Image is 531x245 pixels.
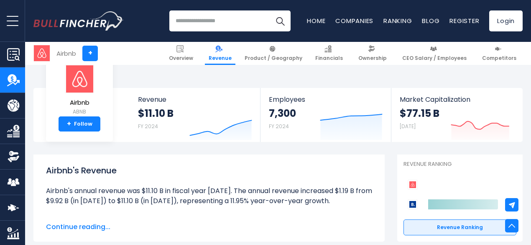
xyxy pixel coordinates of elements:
img: Bullfincher logo [33,11,124,31]
span: Competitors [482,55,516,62]
strong: $11.10 B [138,107,174,120]
a: Financials [311,42,347,65]
a: Blog [422,16,439,25]
a: Competitors [478,42,520,65]
img: Airbnb competitors logo [408,180,418,190]
a: CEO Salary / Employees [398,42,470,65]
a: Overview [165,42,197,65]
a: Revenue $11.10 B FY 2024 [130,88,260,142]
span: Revenue [138,95,252,103]
span: Overview [169,55,193,62]
img: ABNB logo [34,45,50,61]
a: + [82,46,98,61]
a: Home [307,16,325,25]
a: +Follow [59,116,100,132]
a: Companies [335,16,373,25]
a: Revenue [205,42,235,65]
a: Go to homepage [33,11,123,31]
a: Airbnb ABNB [64,64,94,117]
span: CEO Salary / Employees [402,55,467,62]
a: Revenue Ranking [403,219,516,235]
p: Revenue Ranking [403,161,516,168]
a: Ownership [355,42,391,65]
strong: 7,300 [269,107,296,120]
small: [DATE] [400,123,416,130]
span: Ownership [358,55,387,62]
button: Search [270,10,291,31]
div: Airbnb [56,49,76,58]
strong: + [67,120,71,128]
img: ABNB logo [65,65,94,93]
span: Continue reading... [46,222,372,232]
a: Login [489,10,523,31]
small: FY 2024 [138,123,158,130]
span: Product / Geography [245,55,302,62]
a: Ranking [383,16,412,25]
small: ABNB [65,108,94,116]
a: Market Capitalization $77.15 B [DATE] [391,88,522,142]
strong: $77.15 B [400,107,439,120]
span: Employees [269,95,382,103]
img: Booking Holdings competitors logo [408,199,418,209]
li: Airbnb's annual revenue was $11.10 B in fiscal year [DATE]. The annual revenue increased $1.19 B ... [46,186,372,206]
span: Revenue [209,55,232,62]
h1: Airbnb's Revenue [46,164,372,177]
span: Market Capitalization [400,95,513,103]
small: FY 2024 [269,123,289,130]
img: Ownership [7,150,20,163]
a: Product / Geography [241,42,306,65]
span: Financials [315,55,343,62]
span: Airbnb [65,99,94,106]
a: Register [449,16,479,25]
a: Employees 7,300 FY 2024 [260,88,391,142]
